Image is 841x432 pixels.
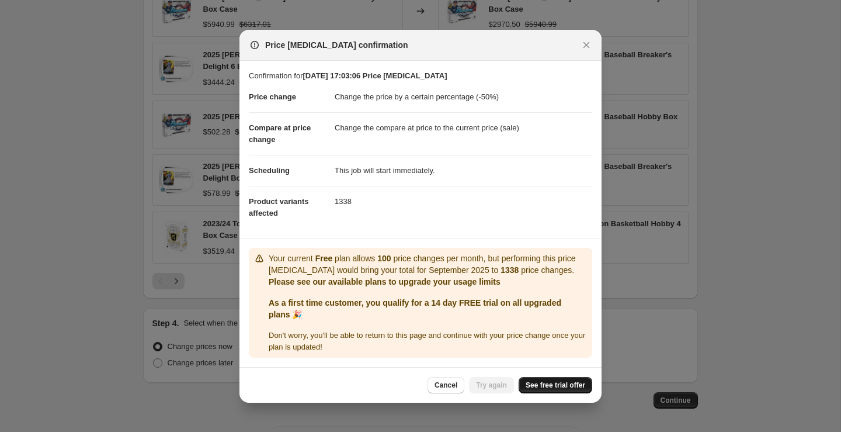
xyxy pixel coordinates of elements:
[377,254,391,263] b: 100
[428,377,464,393] button: Cancel
[249,166,290,175] span: Scheduling
[265,39,408,51] span: Price [MEDICAL_DATA] confirmation
[335,155,592,186] dd: This job will start immediately.
[249,123,311,144] span: Compare at price change
[249,92,296,101] span: Price change
[249,197,309,217] span: Product variants affected
[335,186,592,217] dd: 1338
[249,70,592,82] p: Confirmation for
[269,331,585,351] span: Don ' t worry, you ' ll be able to return to this page and continue with your price change once y...
[501,265,519,275] b: 1338
[269,253,588,276] p: Your current plan allows price changes per month, but performing this price [MEDICAL_DATA] would ...
[519,377,592,393] a: See free trial offer
[335,82,592,112] dd: Change the price by a certain percentage (-50%)
[435,381,457,390] span: Cancel
[303,71,447,80] b: [DATE] 17:03:06 Price [MEDICAL_DATA]
[269,298,561,319] b: As a first time customer, you qualify for a 14 day FREE trial on all upgraded plans 🎉
[315,254,333,263] b: Free
[526,381,585,390] span: See free trial offer
[578,37,595,53] button: Close
[269,276,588,288] p: Please see our available plans to upgrade your usage limits
[335,112,592,143] dd: Change the compare at price to the current price (sale)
